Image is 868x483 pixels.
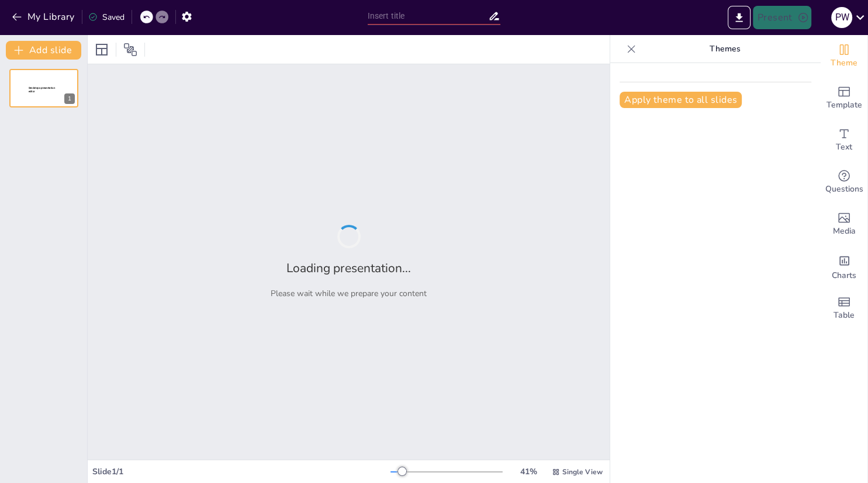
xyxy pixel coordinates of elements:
[29,86,55,93] span: Sendsteps presentation editor
[514,466,542,477] div: 41 %
[641,35,809,63] p: Themes
[833,225,856,238] span: Media
[834,309,855,322] span: Table
[831,57,857,70] span: Theme
[836,141,852,154] span: Text
[9,69,78,107] div: 1
[832,269,856,282] span: Charts
[821,35,867,77] div: Change the overall theme
[620,92,742,108] button: Apply theme to all slides
[562,467,603,477] span: Single View
[64,93,75,104] div: 1
[368,8,489,25] input: Insert title
[821,245,867,287] div: Add charts and graphs
[825,183,863,196] span: Questions
[821,287,867,329] div: Add a table
[821,77,867,119] div: Add ready made slides
[821,161,867,203] div: Get real-time input from your audience
[271,288,427,299] p: Please wait while we prepare your content
[286,260,411,276] h2: Loading presentation...
[831,6,852,29] button: p w
[92,40,111,59] div: Layout
[92,466,390,477] div: Slide 1 / 1
[6,41,81,60] button: Add slide
[753,6,811,29] button: Present
[123,43,137,57] span: Position
[826,99,862,112] span: Template
[88,12,125,23] div: Saved
[728,6,751,29] button: Export to PowerPoint
[821,119,867,161] div: Add text boxes
[831,7,852,28] div: p w
[9,8,79,26] button: My Library
[821,203,867,245] div: Add images, graphics, shapes or video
